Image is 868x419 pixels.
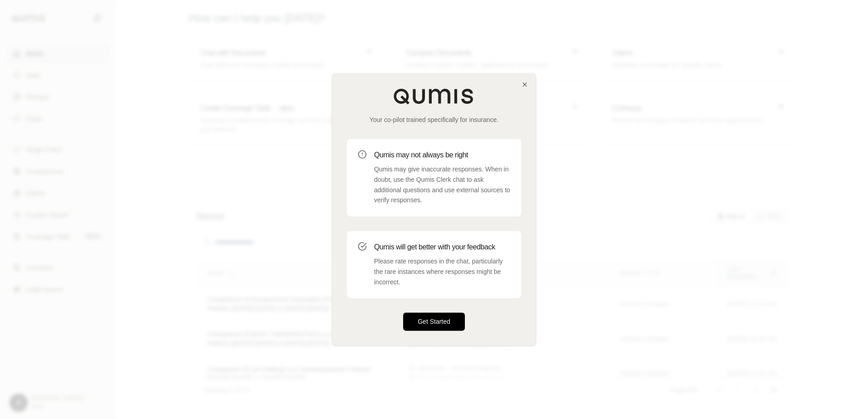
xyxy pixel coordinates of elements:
p: Qumis may give inaccurate responses. When in doubt, use the Qumis Clerk chat to ask additional qu... [374,164,510,205]
p: Your co-pilot trained specifically for insurance. [347,115,521,124]
h3: Qumis may not always be right [374,150,510,161]
p: Please rate responses in the chat, particularly the rare instances where responses might be incor... [374,256,510,287]
img: Qumis Logo [393,88,475,104]
h3: Qumis will get better with your feedback [374,242,510,253]
button: Get Started [403,313,465,331]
